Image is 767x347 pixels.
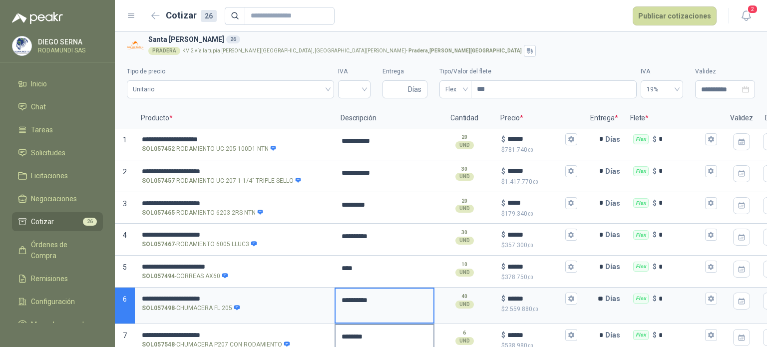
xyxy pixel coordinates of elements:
p: Validez [724,108,759,128]
span: Tareas [31,124,53,135]
p: $ [501,145,577,155]
p: $ [653,293,657,304]
span: 5 [123,263,127,271]
div: PRADERA [148,47,180,55]
p: - CHUMACERA FL 205 [142,304,240,313]
a: Licitaciones [12,166,103,185]
input: $$781.740,00 [507,135,563,143]
button: Flex $ [705,133,717,145]
p: Producto [135,108,335,128]
p: $ [501,209,577,219]
label: IVA [338,67,371,76]
span: Solicitudes [31,147,65,158]
span: 4 [123,231,127,239]
p: 20 [461,133,467,141]
div: Flex [633,330,649,340]
button: $$1.417.770,00 [565,165,577,177]
label: Entrega [383,67,427,76]
input: SOL057467-RODAMIENTO 6005 LLUC3 [142,231,328,239]
p: 20 [461,197,467,205]
strong: SOL057494 [142,272,175,281]
p: $ [653,198,657,209]
span: 3 [123,200,127,208]
p: $ [501,305,577,314]
p: RODAMUNDI SAS [38,47,100,53]
strong: SOL057465 [142,208,175,218]
button: Flex $ [705,261,717,273]
span: Inicio [31,78,47,89]
input: SOL057452-RODAMIENTO UC-205 100D1 NTN [142,136,328,143]
a: Órdenes de Compra [12,235,103,265]
div: UND [455,141,474,149]
input: $$179.340,00 [507,199,563,207]
p: $ [653,261,657,272]
input: SOL057465-RODAMIENTO 6203 2RS NTN [142,200,328,207]
input: SOL057498-CHUMACERA FL 205 [142,295,328,303]
button: $$538.980,00 [565,329,577,341]
label: Validez [695,67,755,76]
div: UND [455,301,474,309]
span: 2 [747,4,758,14]
div: Flex [633,230,649,240]
div: UND [455,173,474,181]
strong: SOL057457 [142,176,175,186]
p: Días [605,257,624,277]
input: $$378.750,00 [507,263,563,271]
a: Remisiones [12,269,103,288]
div: UND [455,269,474,277]
span: 19% [647,82,677,97]
p: - RODAMIENTO UC-205 100D1 NTN [142,144,277,154]
p: Entrega [584,108,624,128]
button: $$2.559.880,00 [565,293,577,305]
label: Tipo/Valor del flete [439,67,637,76]
p: 10 [461,261,467,269]
span: 179.340 [505,210,533,217]
p: $ [501,241,577,250]
span: 1.417.770 [505,178,538,185]
p: Días [605,289,624,309]
div: Flex [633,198,649,208]
span: 2 [123,168,127,176]
a: Negociaciones [12,189,103,208]
p: Días [605,225,624,245]
input: Flex $ [659,332,703,339]
input: SOL057548-CHUMACERA P207 CON RODAMIENTO [142,332,328,339]
input: $$1.417.770,00 [507,167,563,175]
strong: SOL057452 [142,144,175,154]
h3: Santa [PERSON_NAME] [148,34,751,45]
span: 1 [123,136,127,144]
p: $ [653,134,657,145]
span: 7 [123,332,127,340]
label: IVA [641,67,683,76]
input: $$538.980,00 [507,332,563,339]
a: Inicio [12,74,103,93]
button: $$357.300,00 [565,229,577,241]
p: Días [605,129,624,149]
button: Flex $ [705,293,717,305]
img: Logo peakr [12,12,63,24]
a: Manuales y ayuda [12,315,103,334]
strong: SOL057498 [142,304,175,313]
span: 26 [83,218,97,226]
div: Flex [633,134,649,144]
p: $ [653,166,657,177]
span: Órdenes de Compra [31,239,93,261]
span: ,00 [532,179,538,185]
strong: Pradera , [PERSON_NAME][GEOGRAPHIC_DATA] [408,48,522,53]
span: 2.559.880 [505,306,538,313]
span: Manuales y ayuda [31,319,88,330]
span: Configuración [31,296,75,307]
button: Flex $ [705,329,717,341]
span: Flex [445,82,465,97]
p: $ [501,330,505,341]
a: Configuración [12,292,103,311]
input: $$357.300,00 [507,231,563,239]
span: Negociaciones [31,193,77,204]
span: ,00 [527,211,533,217]
a: Tareas [12,120,103,139]
p: $ [653,330,657,341]
p: Precio [494,108,584,128]
button: $$179.340,00 [565,197,577,209]
div: UND [455,237,474,245]
span: ,00 [527,275,533,280]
